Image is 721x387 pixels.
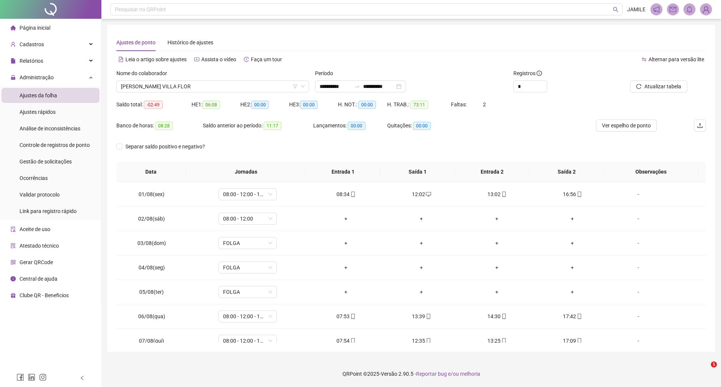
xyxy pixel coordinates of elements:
button: Atualizar tabela [630,80,687,92]
span: Aceite de uso [20,226,50,232]
div: + [390,263,453,272]
span: lock [11,75,16,80]
button: Ver espelho de ponto [596,119,657,132]
span: youtube [194,57,199,62]
span: Administração [20,74,54,80]
div: + [541,263,604,272]
div: 07:54 [314,337,378,345]
th: Data [116,162,186,182]
div: + [465,263,529,272]
div: + [465,239,529,247]
div: - [616,239,661,247]
span: Página inicial [20,25,50,31]
span: 1 [711,361,717,367]
div: 13:02 [465,190,529,198]
label: Período [315,69,338,77]
span: JAMILE [627,5,646,14]
div: + [541,215,604,223]
span: Análise de inconsistências [20,125,80,132]
span: swap-right [354,83,360,89]
div: Saldo anterior ao período: [203,121,313,130]
span: 11:17 [264,122,281,130]
span: Ver espelho de ponto [602,121,651,130]
span: SAMANTHA SANTOS MARINHO VILLA FLOR [121,81,305,92]
span: Versão [381,371,397,377]
span: history [244,57,249,62]
div: - [616,215,661,223]
span: down [300,84,305,89]
div: Lançamentos: [313,121,387,130]
span: filter [293,84,297,89]
span: Ajustes da folha [20,92,57,98]
span: facebook [17,373,24,381]
span: instagram [39,373,47,381]
th: Entrada 1 [306,162,380,182]
div: + [541,239,604,247]
span: 00:00 [300,101,318,109]
span: mobile [350,338,356,343]
div: 13:25 [465,337,529,345]
span: 01/08(sex) [139,191,164,197]
span: reload [636,84,641,89]
span: Central de ajuda [20,276,57,282]
span: Separar saldo positivo e negativo? [122,142,208,151]
span: FOLGA [223,237,272,249]
span: 08:00 - 12:00 [223,213,272,224]
span: Faltas: [451,101,468,107]
span: file-text [118,57,124,62]
span: mobile [501,338,507,343]
span: upload [697,122,703,128]
span: audit [11,227,16,232]
span: Gestão de solicitações [20,159,72,165]
div: Quitações: [387,121,461,130]
div: + [314,288,378,296]
div: 12:35 [390,337,453,345]
span: FOLGA [223,286,272,298]
span: mobile [350,192,356,197]
div: + [541,288,604,296]
span: Faça um tour [251,56,282,62]
span: mobile [576,338,582,343]
span: FOLGA [223,262,272,273]
div: + [390,215,453,223]
span: desktop [425,192,431,197]
span: mobile [576,192,582,197]
span: 06/08(qua) [138,313,165,319]
span: search [613,7,618,12]
span: 08:00 - 12:00 - 13:00 - 17:00 (2) [223,335,272,346]
div: 17:09 [541,337,604,345]
span: 03/08(dom) [137,240,166,246]
span: 00:00 [251,101,269,109]
div: + [390,288,453,296]
th: Jornadas [186,162,306,182]
div: - [616,337,661,345]
span: 05/08(ter) [139,289,164,295]
span: 08:00 - 12:00 - 13:00 - 17:00 (2) [223,311,272,322]
span: mobile [350,314,356,319]
span: Reportar bug e/ou melhoria [416,371,480,377]
span: -02:49 [144,101,163,109]
span: linkedin [28,373,35,381]
span: left [80,375,85,381]
span: mobile [501,314,507,319]
div: HE 2: [240,100,289,109]
span: 04/08(seg) [139,265,165,271]
span: solution [11,243,16,248]
span: Validar protocolo [20,192,60,198]
span: Atualizar tabela [644,82,681,91]
span: mail [670,6,676,13]
span: 08:00 - 12:00 - 13:00 - 17:00 (2) [223,189,272,200]
span: Relatórios [20,58,43,64]
footer: QRPoint © 2025 - 2.90.5 - [101,361,721,387]
div: - [616,312,661,320]
span: Clube QR - Beneficios [20,292,69,298]
span: 08:28 [155,122,173,130]
span: 00:00 [358,101,376,109]
span: info-circle [11,276,16,281]
span: 73:11 [410,101,428,109]
span: Observações [610,168,692,176]
span: 06:08 [202,101,220,109]
div: HE 3: [289,100,338,109]
span: Histórico de ajustes [167,39,213,45]
span: Ajustes rápidos [20,109,56,115]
